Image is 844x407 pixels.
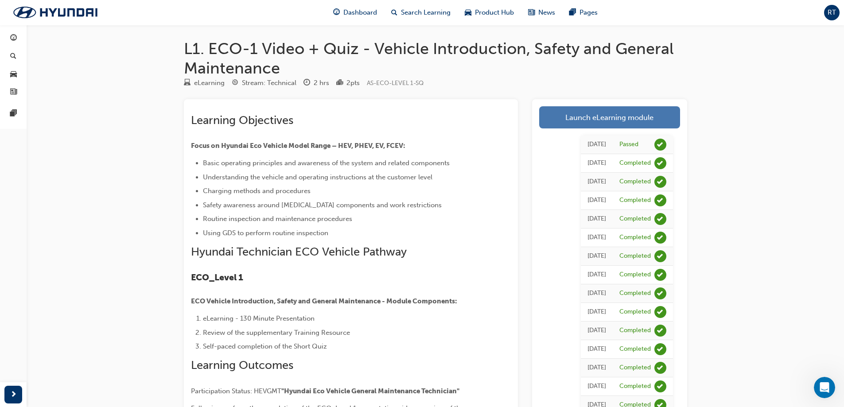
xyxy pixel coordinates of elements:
[203,187,311,195] span: Charging methods and procedures
[346,78,360,88] div: 2 pts
[191,297,457,305] span: ECO Vehicle Introduction, Safety and General Maintenance - Module Components:
[654,287,666,299] span: learningRecordVerb_COMPLETE-icon
[191,272,243,283] span: ECO_Level 1
[333,7,340,18] span: guage-icon
[465,7,471,18] span: car-icon
[242,78,296,88] div: Stream: Technical
[619,289,651,298] div: Completed
[654,157,666,169] span: learningRecordVerb_COMPLETE-icon
[580,8,598,18] span: Pages
[562,4,605,22] a: pages-iconPages
[619,215,651,223] div: Completed
[619,364,651,372] div: Completed
[654,194,666,206] span: learningRecordVerb_COMPLETE-icon
[539,106,680,128] a: Launch eLearning module
[619,308,651,316] div: Completed
[587,158,606,168] div: Sat May 04 2024 16:24:24 GMT+1000 (Australian Eastern Standard Time)
[814,377,835,398] iframe: Intercom live chat
[458,4,521,22] a: car-iconProduct Hub
[10,89,17,97] span: news-icon
[232,79,238,87] span: target-icon
[203,159,450,167] span: Basic operating principles and awareness of the system and related components
[654,232,666,244] span: learningRecordVerb_COMPLETE-icon
[619,271,651,279] div: Completed
[521,4,562,22] a: news-iconNews
[587,307,606,317] div: Sat May 04 2024 16:21:50 GMT+1000 (Australian Eastern Standard Time)
[191,113,293,127] span: Learning Objectives
[191,387,281,395] span: Participation Status: HEVGMT
[654,380,666,392] span: learningRecordVerb_COMPLETE-icon
[203,201,442,209] span: Safety awareness around [MEDICAL_DATA] components and work restrictions
[619,178,651,186] div: Completed
[203,229,328,237] span: Using GDS to perform routine inspection
[654,250,666,262] span: learningRecordVerb_COMPLETE-icon
[10,35,17,43] span: guage-icon
[587,195,606,205] div: Sat May 04 2024 16:23:59 GMT+1000 (Australian Eastern Standard Time)
[619,326,651,335] div: Completed
[587,344,606,354] div: Sat May 04 2024 16:20:25 GMT+1000 (Australian Eastern Standard Time)
[191,358,293,372] span: Learning Outcomes
[4,3,106,22] img: Trak
[654,269,666,281] span: learningRecordVerb_COMPLETE-icon
[654,139,666,151] span: learningRecordVerb_PASS-icon
[10,110,17,118] span: pages-icon
[384,4,458,22] a: search-iconSearch Learning
[343,8,377,18] span: Dashboard
[587,177,606,187] div: Sat May 04 2024 16:24:05 GMT+1000 (Australian Eastern Standard Time)
[281,387,459,395] span: "Hyundai Eco Vehicle General Maintenance Technician"
[587,251,606,261] div: Sat May 04 2024 16:22:29 GMT+1000 (Australian Eastern Standard Time)
[654,306,666,318] span: learningRecordVerb_COMPLETE-icon
[314,78,329,88] div: 2 hrs
[587,288,606,298] div: Sat May 04 2024 16:21:57 GMT+1000 (Australian Eastern Standard Time)
[828,8,836,18] span: RT
[619,140,638,149] div: Passed
[654,213,666,225] span: learningRecordVerb_COMPLETE-icon
[326,4,384,22] a: guage-iconDashboard
[184,79,191,87] span: learningResourceType_ELEARNING-icon
[303,78,329,89] div: Duration
[654,325,666,337] span: learningRecordVerb_COMPLETE-icon
[203,215,352,223] span: Routine inspection and maintenance procedures
[654,362,666,374] span: learningRecordVerb_COMPLETE-icon
[203,314,315,322] span: eLearning - 130 Minute Presentation
[184,39,687,78] h1: L1. ECO-1 Video + Quiz - Vehicle Introduction, Safety and General Maintenance
[619,196,651,205] div: Completed
[587,214,606,224] div: Sat May 04 2024 16:23:39 GMT+1000 (Australian Eastern Standard Time)
[194,78,225,88] div: eLearning
[336,78,360,89] div: Points
[203,342,327,350] span: Self-paced completion of the Short Quiz
[303,79,310,87] span: clock-icon
[191,245,407,259] span: Hyundai Technician ECO Vehicle Pathway
[587,326,606,336] div: Sat May 04 2024 16:20:31 GMT+1000 (Australian Eastern Standard Time)
[401,8,451,18] span: Search Learning
[475,8,514,18] span: Product Hub
[10,389,17,400] span: next-icon
[528,7,535,18] span: news-icon
[824,5,840,20] button: RT
[191,142,405,150] span: Focus on Hyundai Eco Vehicle Model Range – HEV, PHEV, EV, FCEV:
[569,7,576,18] span: pages-icon
[203,173,432,181] span: Understanding the vehicle and operating instructions at the customer level
[367,79,424,87] span: Learning resource code
[587,233,606,243] div: Sat May 04 2024 16:23:33 GMT+1000 (Australian Eastern Standard Time)
[538,8,555,18] span: News
[619,252,651,260] div: Completed
[10,70,17,78] span: car-icon
[232,78,296,89] div: Stream
[203,329,350,337] span: Review of the supplementary Training Resource
[619,233,651,242] div: Completed
[619,382,651,391] div: Completed
[654,176,666,188] span: learningRecordVerb_COMPLETE-icon
[587,381,606,391] div: Sat May 04 2024 16:19:33 GMT+1000 (Australian Eastern Standard Time)
[184,78,225,89] div: Type
[10,53,16,61] span: search-icon
[336,79,343,87] span: podium-icon
[587,270,606,280] div: Sat May 04 2024 16:22:24 GMT+1000 (Australian Eastern Standard Time)
[587,140,606,150] div: Sat May 04 2024 16:24:24 GMT+1000 (Australian Eastern Standard Time)
[587,363,606,373] div: Sat May 04 2024 16:19:40 GMT+1000 (Australian Eastern Standard Time)
[654,343,666,355] span: learningRecordVerb_COMPLETE-icon
[619,159,651,167] div: Completed
[391,7,397,18] span: search-icon
[619,345,651,353] div: Completed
